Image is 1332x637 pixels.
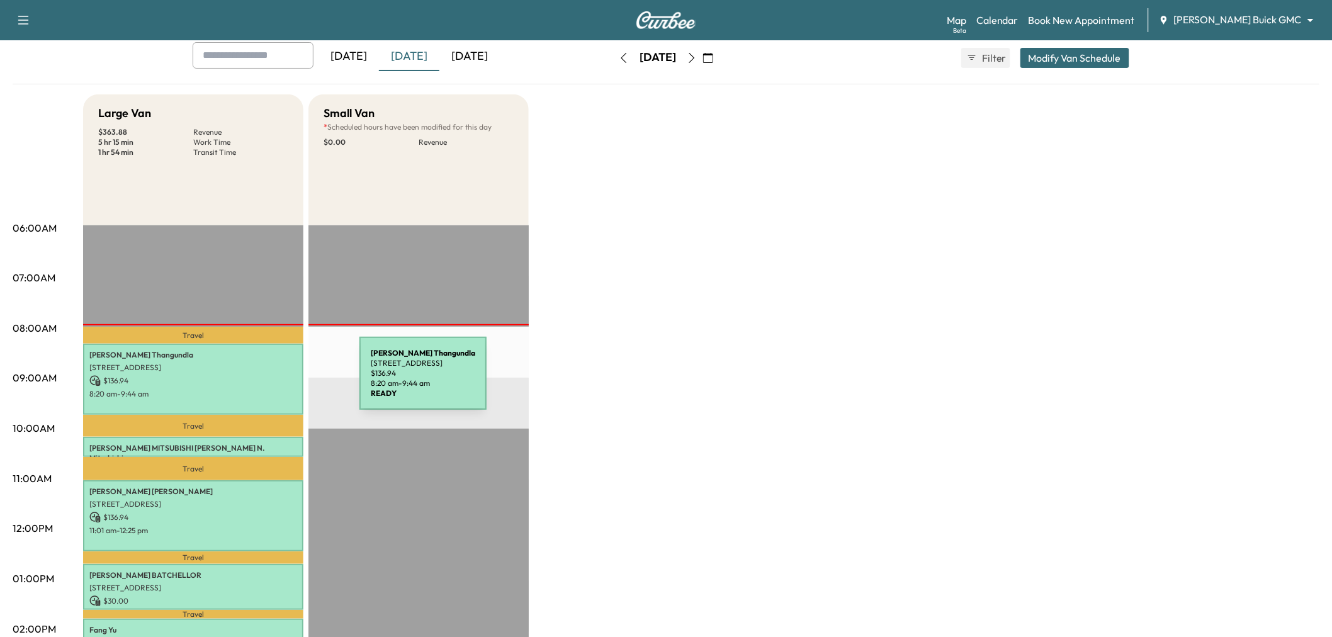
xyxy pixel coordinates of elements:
div: [DATE] [319,42,379,71]
p: 11:01 am - 12:25 pm [89,526,297,536]
p: [PERSON_NAME] BATCHELLOR [89,570,297,580]
p: 08:00AM [13,320,57,335]
p: 8:20 am - 9:44 am [89,389,297,399]
h5: Small Van [324,104,375,122]
p: Work Time [193,137,288,147]
p: $ 136.94 [89,375,297,386]
p: Transit Time [193,147,288,157]
a: Book New Appointment [1029,13,1135,28]
p: Travel [83,327,303,344]
p: $ 0.00 [324,137,419,147]
p: [STREET_ADDRESS] [89,583,297,593]
p: Travel [83,457,303,480]
img: Curbee Logo [636,11,696,29]
p: Revenue [193,127,288,137]
p: [PERSON_NAME] [PERSON_NAME] [89,487,297,497]
p: [PERSON_NAME] MITSUBISHI [PERSON_NAME] N. Mitsubishi [89,443,297,463]
p: 07:00AM [13,270,55,285]
div: [DATE] [640,50,676,65]
button: Modify Van Schedule [1020,48,1129,68]
p: [STREET_ADDRESS] [89,363,297,373]
p: 1 hr 54 min [98,147,193,157]
span: Filter [982,50,1005,65]
p: Fang Yu [89,625,297,635]
p: Travel [83,610,303,619]
p: 02:00PM [13,621,56,636]
p: 10:00AM [13,420,55,436]
h5: Large Van [98,104,151,122]
p: 06:00AM [13,220,57,235]
p: $ 136.94 [89,512,297,523]
p: $ 30.00 [89,595,297,607]
p: 12:00PM [13,521,53,536]
p: [PERSON_NAME] Thangundla [89,350,297,360]
p: 09:00AM [13,370,57,385]
div: Beta [953,26,966,35]
div: [DATE] [379,42,439,71]
p: Travel [83,551,303,564]
span: [PERSON_NAME] Buick GMC [1174,13,1302,27]
p: Travel [83,415,303,437]
p: 01:00PM [13,571,54,586]
p: 11:00AM [13,471,52,486]
p: Scheduled hours have been modified for this day [324,122,514,132]
a: MapBeta [947,13,966,28]
button: Filter [961,48,1010,68]
p: $ 363.88 [98,127,193,137]
p: [STREET_ADDRESS] [89,499,297,509]
p: 5 hr 15 min [98,137,193,147]
p: Revenue [419,137,514,147]
a: Calendar [976,13,1019,28]
div: [DATE] [439,42,500,71]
